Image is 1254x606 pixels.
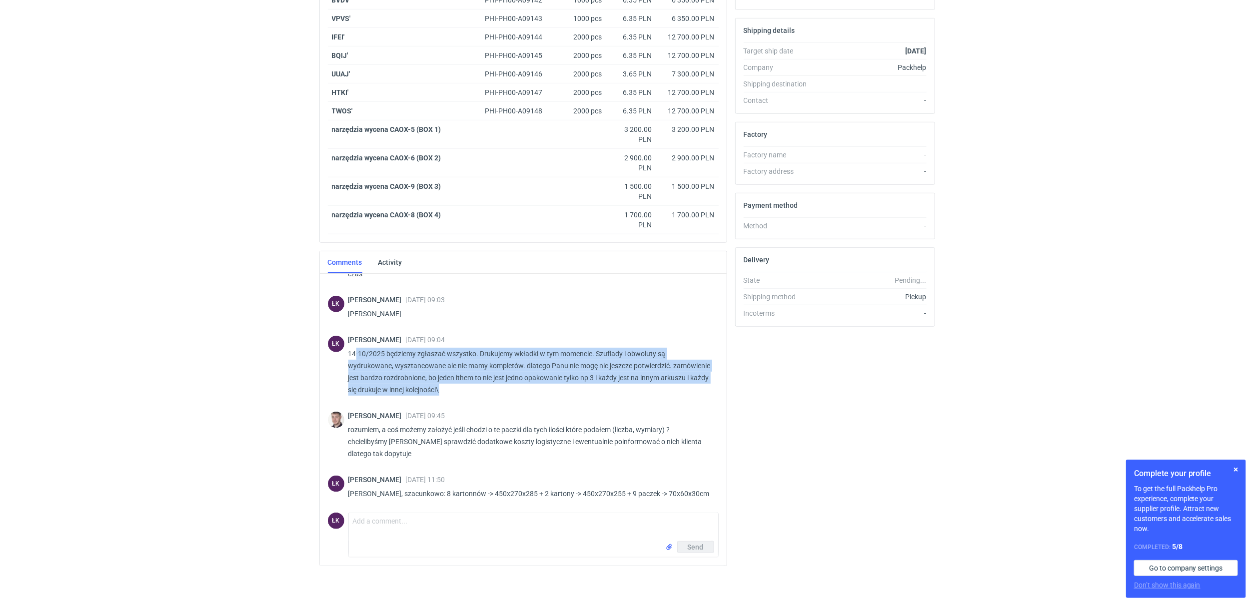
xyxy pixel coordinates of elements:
div: Łukasz Kowalski [328,336,344,352]
div: PHI-PH00-A09147 [485,87,552,97]
div: 6.35 PLN [610,13,652,23]
a: Go to company settings [1134,560,1238,576]
div: State [744,275,817,285]
div: Incoterms [744,308,817,318]
div: Method [744,221,817,231]
div: 1 700.00 PLN [610,210,652,230]
div: - [817,95,927,105]
strong: VPVS' [332,14,351,22]
div: - [817,308,927,318]
div: 1 700.00 PLN [660,210,715,220]
span: [DATE] 09:03 [406,296,445,304]
div: PHI-PH00-A09143 [485,13,552,23]
button: Send [677,541,714,553]
span: [DATE] 09:04 [406,336,445,344]
div: 12 700.00 PLN [660,106,715,116]
span: [PERSON_NAME] [348,412,406,420]
h1: Complete your profile [1134,468,1238,480]
strong: BQIJ' [332,51,348,59]
div: Factory address [744,166,817,176]
button: Don’t show this again [1134,580,1201,590]
p: rozumiem, a coś możemy założyć jeśli chodzi o te paczki dla tych ilości które podałem (liczba, wy... [348,424,711,460]
strong: narzędzia wycena CAOX-8 (BOX 4) [332,211,441,219]
div: Company [744,62,817,72]
div: PHI-PH00-A09148 [485,106,552,116]
strong: IFEI' [332,33,345,41]
figcaption: ŁK [328,296,344,312]
div: 2000 pcs [556,46,606,65]
div: 2000 pcs [556,102,606,120]
span: [DATE] 11:50 [406,476,445,484]
span: [PERSON_NAME] [348,476,406,484]
figcaption: ŁK [328,336,344,352]
p: To get the full Packhelp Pro experience, complete your supplier profile. Attract new customers an... [1134,484,1238,534]
div: 12 700.00 PLN [660,87,715,97]
div: 6 350.00 PLN [660,13,715,23]
div: Completed: [1134,542,1238,552]
div: Łukasz Kowalski [328,513,344,529]
div: - [817,150,927,160]
a: Activity [378,251,402,273]
div: Factory name [744,150,817,160]
strong: [DATE] [905,47,926,55]
div: 1000 pcs [556,9,606,28]
div: 2000 pcs [556,83,606,102]
span: Send [688,544,704,551]
strong: HTKI' [332,88,349,96]
div: 6.35 PLN [610,87,652,97]
strong: narzędzia wycena CAOX-6 (BOX 2) [332,154,441,162]
div: 6.35 PLN [610,106,652,116]
strong: TWOS' [332,107,353,115]
div: 6.35 PLN [610,32,652,42]
div: PHI-PH00-A09144 [485,32,552,42]
div: 6.35 PLN [610,50,652,60]
span: [PERSON_NAME] [348,296,406,304]
span: [DATE] 09:45 [406,412,445,420]
button: Skip for now [1230,464,1242,476]
figcaption: ŁK [328,513,344,529]
strong: narzędzia wycena CAOX-5 (BOX 1) [332,125,441,133]
div: - [817,166,927,176]
p: 14-10/2025 będziemy zgłaszać wszystko. Drukujemy wkładki w tym momencie. Szuflady i obwoluty są w... [348,348,711,396]
div: PHI-PH00-A09145 [485,50,552,60]
em: Pending... [895,276,926,284]
div: 1 500.00 PLN [660,181,715,191]
div: Łukasz Kowalski [328,296,344,312]
h2: Shipping details [744,26,795,34]
div: 2000 pcs [556,28,606,46]
a: Comments [328,251,362,273]
h2: Delivery [744,256,770,264]
div: 12 700.00 PLN [660,50,715,60]
div: Shipping method [744,292,817,302]
div: Łukasz Kowalski [328,476,344,492]
div: 3 200.00 PLN [610,124,652,144]
div: Contact [744,95,817,105]
h2: Payment method [744,201,798,209]
div: 2000 pcs [556,65,606,83]
div: 7 300.00 PLN [660,69,715,79]
div: - [817,221,927,231]
h2: Factory [744,130,768,138]
img: Maciej Sikora [328,412,344,428]
div: 3 200.00 PLN [660,124,715,134]
span: [PERSON_NAME] [348,336,406,344]
strong: 5 / 8 [1172,543,1183,551]
strong: UUAJ' [332,70,350,78]
div: 1 500.00 PLN [610,181,652,201]
div: 3.65 PLN [610,69,652,79]
div: Packhelp [817,62,927,72]
p: [PERSON_NAME] [348,308,711,320]
div: Pickup [817,292,927,302]
strong: narzędzia wycena CAOX-9 (BOX 3) [332,182,441,190]
div: 2 900.00 PLN [660,153,715,163]
p: [PERSON_NAME], szacunkowo: 8 kartonnów -> 450x270x285 + 2 kartony -> 450x270x255 + 9 paczek -> 70... [348,488,711,500]
div: 12 700.00 PLN [660,32,715,42]
div: Shipping destination [744,79,817,89]
div: 2 900.00 PLN [610,153,652,173]
figcaption: ŁK [328,476,344,492]
div: PHI-PH00-A09146 [485,69,552,79]
div: Target ship date [744,46,817,56]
